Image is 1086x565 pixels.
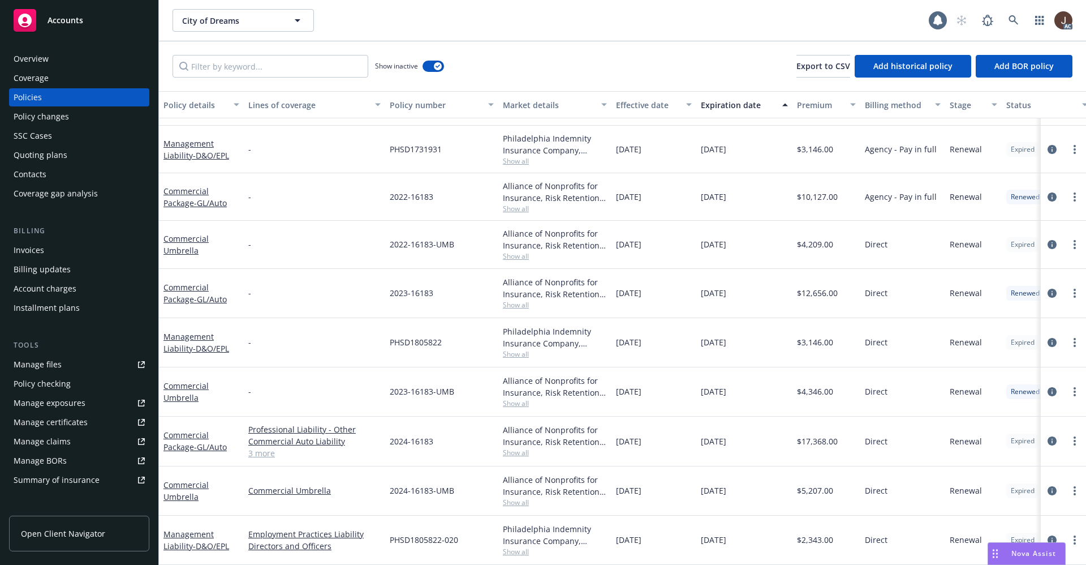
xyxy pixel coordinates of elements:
[1011,549,1056,558] span: Nova Assist
[797,99,843,111] div: Premium
[248,528,381,540] a: Employment Practices Liability
[950,336,982,348] span: Renewal
[1068,484,1081,498] a: more
[950,435,982,447] span: Renewal
[616,336,641,348] span: [DATE]
[14,471,100,489] div: Summary of insurance
[9,471,149,489] a: Summary of insurance
[1045,385,1059,399] a: circleInformation
[248,336,251,348] span: -
[14,127,52,145] div: SSC Cases
[163,186,227,208] a: Commercial Package
[865,336,887,348] span: Direct
[14,185,98,203] div: Coverage gap analysis
[950,9,973,32] a: Start snowing
[390,238,454,250] span: 2022-16183-UMB
[193,343,229,354] span: - D&O/EPL
[503,251,607,261] span: Show all
[792,91,860,118] button: Premium
[194,198,227,208] span: - GL/Auto
[1011,144,1035,155] span: Expired
[390,534,458,546] span: PHSD1805822-020
[503,132,607,156] div: Philadelphia Indemnity Insurance Company, [GEOGRAPHIC_DATA] Insurance Companies
[9,241,149,259] a: Invoices
[503,474,607,498] div: Alliance of Nonprofits for Insurance, Risk Retention Group, Inc., Nonprofits Insurance Alliance o...
[14,50,49,68] div: Overview
[701,386,726,397] span: [DATE]
[248,386,251,397] span: -
[14,299,80,317] div: Installment plans
[193,150,229,161] span: - D&O/EPL
[1068,190,1081,204] a: more
[173,55,368,78] input: Filter by keyword...
[375,61,418,71] span: Show inactive
[1045,286,1059,300] a: circleInformation
[950,485,982,496] span: Renewal
[1045,434,1059,448] a: circleInformation
[390,485,454,496] span: 2024-16183-UMB
[976,55,1072,78] button: Add BOR policy
[182,15,280,27] span: City of Dreams
[797,336,833,348] span: $3,146.00
[9,356,149,374] a: Manage files
[9,146,149,164] a: Quoting plans
[14,165,46,183] div: Contacts
[797,534,833,546] span: $2,343.00
[797,143,833,155] span: $3,146.00
[14,433,71,451] div: Manage claims
[1054,11,1072,29] img: photo
[855,55,971,78] button: Add historical policy
[248,447,381,459] a: 3 more
[248,435,381,447] a: Commercial Auto Liability
[159,91,244,118] button: Policy details
[1002,9,1025,32] a: Search
[503,399,607,408] span: Show all
[865,534,887,546] span: Direct
[865,191,937,203] span: Agency - Pay in full
[9,394,149,412] a: Manage exposures
[1068,533,1081,547] a: more
[1045,143,1059,156] a: circleInformation
[1011,535,1035,545] span: Expired
[616,238,641,250] span: [DATE]
[14,69,49,87] div: Coverage
[950,534,982,546] span: Renewal
[1045,190,1059,204] a: circleInformation
[14,452,67,470] div: Manage BORs
[9,433,149,451] a: Manage claims
[163,430,227,452] a: Commercial Package
[9,165,149,183] a: Contacts
[503,498,607,507] span: Show all
[1011,239,1035,250] span: Expired
[701,336,726,348] span: [DATE]
[873,61,953,71] span: Add historical policy
[976,9,999,32] a: Report a Bug
[1068,336,1081,349] a: more
[1011,486,1035,496] span: Expired
[616,99,679,111] div: Effective date
[796,61,850,71] span: Export to CSV
[616,287,641,299] span: [DATE]
[1011,192,1040,202] span: Renewed
[950,191,982,203] span: Renewal
[865,485,887,496] span: Direct
[503,228,607,251] div: Alliance of Nonprofits for Insurance, Risk Retention Group, Inc., Nonprofits Insurance Alliance o...
[796,55,850,78] button: Export to CSV
[248,143,251,155] span: -
[1011,288,1040,298] span: Renewed
[21,528,105,540] span: Open Client Navigator
[797,287,838,299] span: $12,656.00
[503,300,607,310] span: Show all
[194,442,227,452] span: - GL/Auto
[248,287,251,299] span: -
[701,287,726,299] span: [DATE]
[950,99,985,111] div: Stage
[503,156,607,166] span: Show all
[860,91,945,118] button: Billing method
[9,260,149,279] a: Billing updates
[611,91,696,118] button: Effective date
[503,99,594,111] div: Market details
[1006,99,1075,111] div: Status
[9,108,149,126] a: Policy changes
[163,331,229,354] a: Management Liability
